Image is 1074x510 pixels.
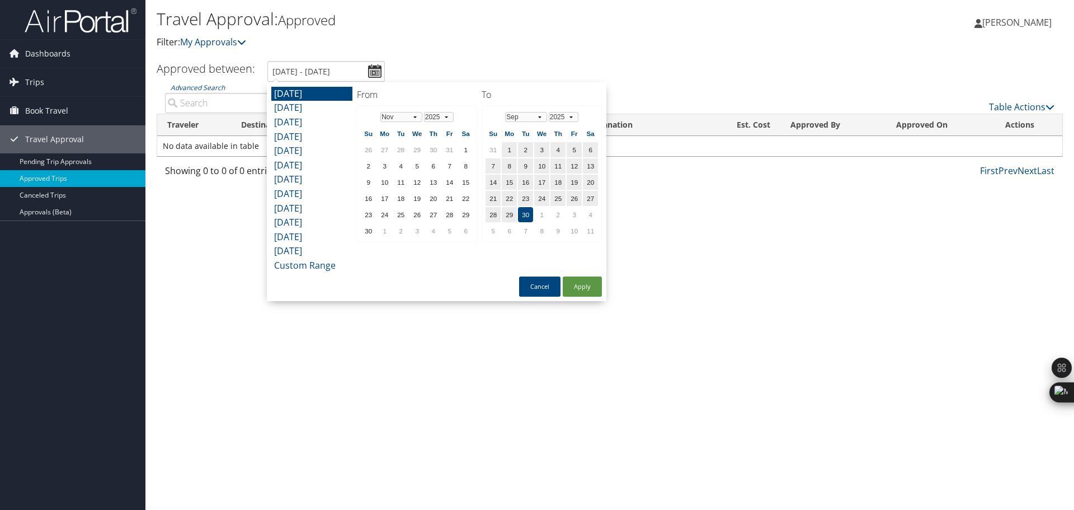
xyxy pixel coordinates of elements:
td: 28 [486,207,501,222]
a: Table Actions [989,101,1054,113]
span: Book Travel [25,97,68,125]
td: 26 [567,191,582,206]
td: 3 [377,158,392,174]
li: [DATE] [271,187,352,202]
td: 10 [534,158,549,174]
td: 29 [458,207,473,222]
span: [PERSON_NAME] [982,16,1052,29]
img: airportal-logo.png [25,7,136,34]
td: 4 [393,158,408,174]
td: 6 [458,223,473,238]
li: [DATE] [271,130,352,144]
td: 9 [550,223,566,238]
td: 11 [550,158,566,174]
td: 15 [458,175,473,190]
td: 28 [442,207,457,222]
td: 7 [486,158,501,174]
th: Su [486,126,501,141]
h1: Travel Approval: [157,7,761,31]
a: Last [1037,165,1054,177]
td: 16 [361,191,376,206]
td: 2 [550,207,566,222]
td: 20 [583,175,598,190]
td: 6 [502,223,517,238]
h4: From [357,88,477,101]
td: 27 [583,191,598,206]
li: [DATE] [271,101,352,115]
th: Details/Explanation [547,114,705,136]
td: 2 [361,158,376,174]
span: Trips [25,68,44,96]
th: Fr [567,126,582,141]
td: 10 [567,223,582,238]
td: 19 [567,175,582,190]
td: 7 [442,158,457,174]
th: We [409,126,425,141]
td: 3 [534,142,549,157]
td: 5 [567,142,582,157]
td: 1 [502,142,517,157]
th: Fr [442,126,457,141]
td: 30 [361,223,376,238]
li: [DATE] [271,158,352,173]
li: Custom Range [271,259,352,273]
th: We [534,126,549,141]
td: 26 [361,142,376,157]
td: 14 [442,175,457,190]
td: 17 [534,175,549,190]
td: 27 [426,207,441,222]
td: 30 [426,142,441,157]
li: [DATE] [271,115,352,130]
td: 18 [393,191,408,206]
td: 5 [409,158,425,174]
span: Dashboards [25,40,70,68]
li: [DATE] [271,172,352,187]
td: 8 [458,158,473,174]
td: 31 [486,142,501,157]
td: 3 [567,207,582,222]
th: Actions [995,114,1062,136]
h3: Approved between: [157,61,255,76]
p: Filter: [157,35,761,50]
td: 30 [518,207,533,222]
td: 16 [518,175,533,190]
small: Approved [278,11,336,29]
th: Tu [393,126,408,141]
td: 2 [393,223,408,238]
td: 18 [550,175,566,190]
td: 27 [377,142,392,157]
td: 17 [377,191,392,206]
li: [DATE] [271,216,352,230]
td: 4 [583,207,598,222]
span: Travel Approval [25,125,84,153]
td: 31 [442,142,457,157]
th: Th [550,126,566,141]
td: 5 [442,223,457,238]
td: 2 [518,142,533,157]
td: 12 [567,158,582,174]
td: 1 [377,223,392,238]
input: [DATE] - [DATE] [267,61,385,82]
td: 3 [409,223,425,238]
a: My Approvals [180,36,246,48]
td: 5 [486,223,501,238]
th: Sa [458,126,473,141]
li: [DATE] [271,202,352,216]
input: Advanced Search [165,93,375,113]
a: Prev [998,165,1018,177]
td: 9 [518,158,533,174]
td: 4 [550,142,566,157]
td: 20 [426,191,441,206]
td: 25 [393,207,408,222]
th: Mo [377,126,392,141]
a: Next [1018,165,1037,177]
th: Destination: activate to sort column ascending [231,114,330,136]
th: Tu [518,126,533,141]
li: [DATE] [271,144,352,158]
li: [DATE] [271,230,352,245]
td: 29 [409,142,425,157]
button: Apply [563,277,602,297]
th: Est. Cost: activate to sort column ascending [705,114,780,136]
td: 6 [426,158,441,174]
div: Showing 0 to 0 of 0 entries [165,164,375,183]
